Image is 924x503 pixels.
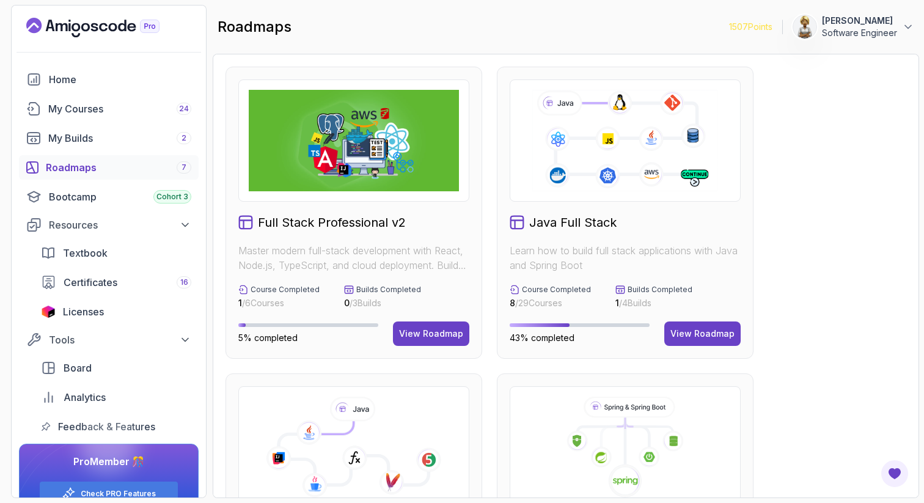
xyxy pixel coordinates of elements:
[249,90,459,191] img: Full Stack Professional v2
[399,328,463,340] div: View Roadmap
[49,72,191,87] div: Home
[510,332,574,343] span: 43% completed
[46,160,191,175] div: Roadmaps
[19,155,199,180] a: roadmaps
[393,321,469,346] button: View Roadmap
[218,17,291,37] h2: roadmaps
[510,297,591,309] p: / 29 Courses
[238,298,242,308] span: 1
[822,15,897,27] p: [PERSON_NAME]
[258,214,406,231] h2: Full Stack Professional v2
[49,189,191,204] div: Bootcamp
[48,131,191,145] div: My Builds
[34,299,199,324] a: licenses
[34,385,199,409] a: analytics
[34,270,199,295] a: certificates
[664,321,741,346] button: View Roadmap
[19,67,199,92] a: home
[34,414,199,439] a: feedback
[63,304,104,319] span: Licenses
[34,356,199,380] a: board
[19,329,199,351] button: Tools
[356,285,421,295] p: Builds Completed
[615,298,619,308] span: 1
[58,419,155,434] span: Feedback & Features
[179,104,189,114] span: 24
[251,285,320,295] p: Course Completed
[180,277,188,287] span: 16
[81,489,156,499] a: Check PRO Features
[344,298,350,308] span: 0
[729,21,772,33] p: 1507 Points
[822,27,897,39] p: Software Engineer
[34,241,199,265] a: textbook
[19,126,199,150] a: builds
[26,18,188,37] a: Landing page
[182,133,186,143] span: 2
[49,218,191,232] div: Resources
[19,185,199,209] a: bootcamp
[238,297,320,309] p: / 6 Courses
[238,332,298,343] span: 5% completed
[182,163,186,172] span: 7
[63,246,108,260] span: Textbook
[19,214,199,236] button: Resources
[48,101,191,116] div: My Courses
[344,297,421,309] p: / 3 Builds
[670,328,735,340] div: View Roadmap
[49,332,191,347] div: Tools
[793,15,816,39] img: user profile image
[238,243,469,273] p: Master modern full-stack development with React, Node.js, TypeScript, and cloud deployment. Build...
[522,285,591,295] p: Course Completed
[510,298,515,308] span: 8
[880,459,909,488] button: Open Feedback Button
[615,297,692,309] p: / 4 Builds
[529,214,617,231] h2: Java Full Stack
[793,15,914,39] button: user profile image[PERSON_NAME]Software Engineer
[510,243,741,273] p: Learn how to build full stack applications with Java and Spring Boot
[64,390,106,405] span: Analytics
[41,306,56,318] img: jetbrains icon
[628,285,692,295] p: Builds Completed
[64,275,117,290] span: Certificates
[19,97,199,121] a: courses
[64,361,92,375] span: Board
[156,192,188,202] span: Cohort 3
